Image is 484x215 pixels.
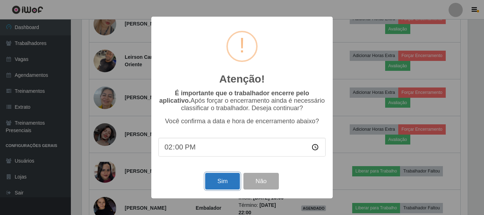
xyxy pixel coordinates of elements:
p: Você confirma a data e hora de encerramento abaixo? [158,118,326,125]
b: É importante que o trabalhador encerre pelo aplicativo. [159,90,309,104]
button: Não [243,173,278,189]
button: Sim [205,173,240,189]
h2: Atenção! [219,73,265,85]
p: Após forçar o encerramento ainda é necessário classificar o trabalhador. Deseja continuar? [158,90,326,112]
